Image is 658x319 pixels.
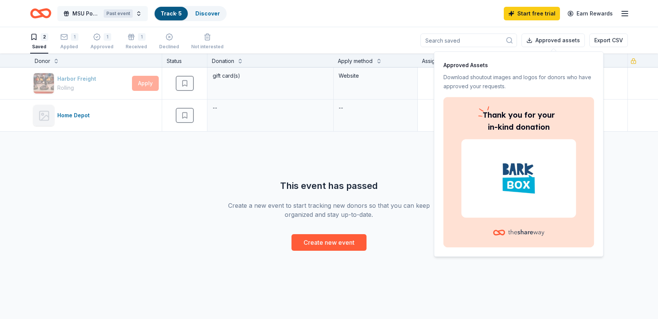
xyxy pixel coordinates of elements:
[221,180,438,192] div: This event has passed
[30,5,51,22] a: Home
[60,44,78,50] div: Applied
[71,33,78,41] div: 1
[339,71,412,80] div: Website
[338,103,344,113] div: --
[589,34,628,47] button: Export CSV
[126,30,147,54] button: 1Received
[221,201,438,219] div: Create a new event to start tracking new donors so that you can keep organized and stay up-to-date.
[191,30,224,54] button: Not interested
[422,57,445,66] div: Assignee
[72,9,101,18] span: MSU Powwow
[60,30,78,54] button: 1Applied
[443,73,594,91] p: Download shoutout images and logos for donors who have approved your requests.
[126,44,147,50] div: Received
[212,103,218,113] div: --
[41,33,48,41] div: 2
[57,6,148,21] button: MSU PowwowPast event
[57,111,93,120] div: Home Depot
[159,44,179,50] div: Declined
[420,34,517,47] input: Search saved
[90,30,114,54] button: 1Approved
[161,10,182,17] a: Track· 5
[521,34,585,47] button: Approved assets
[159,30,179,54] button: Declined
[30,30,48,54] button: 2Saved
[104,9,133,18] div: Past event
[195,10,220,17] a: Discover
[90,44,114,50] div: Approved
[462,109,576,133] p: you for your in-kind donation
[33,105,156,126] button: Home Depot
[104,33,111,41] div: 1
[471,154,567,202] img: BarkBox
[212,71,329,81] div: gift card(s)
[443,61,594,70] p: Approved Assets
[563,7,617,20] a: Earn Rewards
[191,44,224,50] div: Not interested
[212,57,234,66] div: Donation
[154,6,227,21] button: Track· 5Discover
[504,7,560,20] a: Start free trial
[35,57,50,66] div: Donor
[338,57,373,66] div: Apply method
[30,44,48,50] div: Saved
[483,110,506,120] span: Thank
[291,234,367,251] button: Create new event
[138,33,146,41] div: 1
[162,54,207,67] div: Status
